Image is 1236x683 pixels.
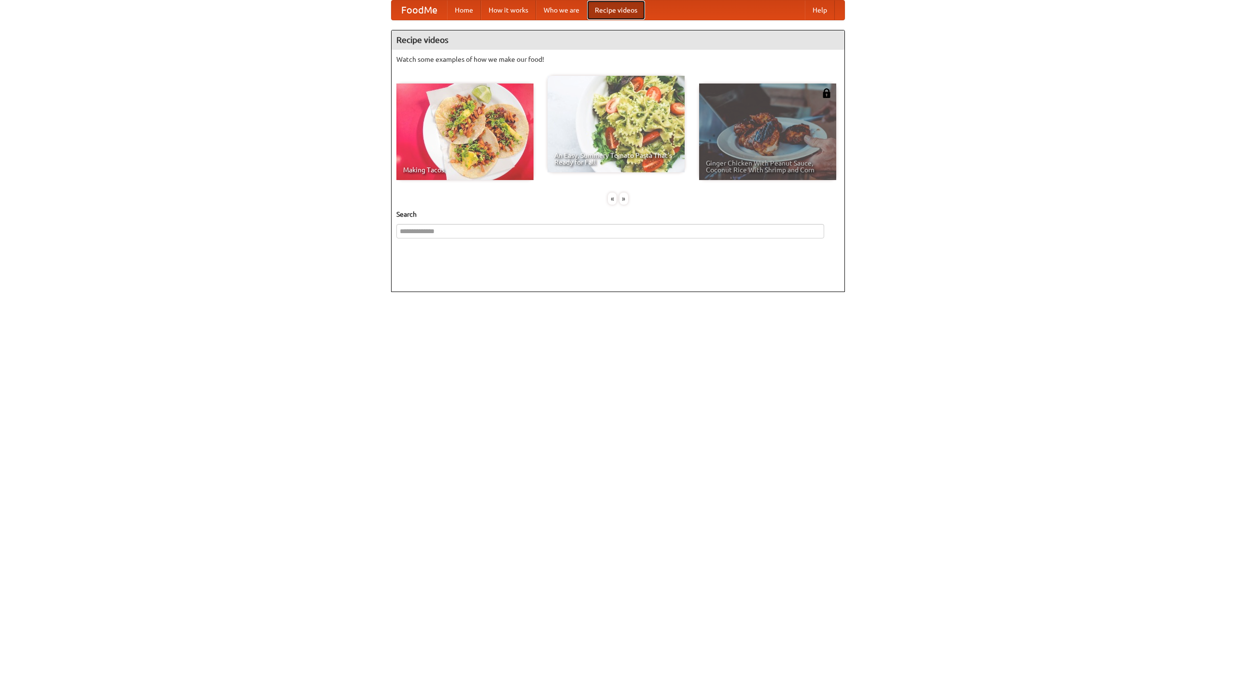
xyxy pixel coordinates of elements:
a: Who we are [536,0,587,20]
a: How it works [481,0,536,20]
a: FoodMe [392,0,447,20]
a: Home [447,0,481,20]
p: Watch some examples of how we make our food! [396,55,840,64]
h5: Search [396,209,840,219]
span: Making Tacos [403,167,527,173]
a: Making Tacos [396,84,534,180]
span: An Easy, Summery Tomato Pasta That's Ready for Fall [554,152,678,166]
a: Recipe videos [587,0,645,20]
div: « [608,193,617,205]
a: An Easy, Summery Tomato Pasta That's Ready for Fall [548,76,685,172]
h4: Recipe videos [392,30,844,50]
div: » [619,193,628,205]
a: Help [805,0,835,20]
img: 483408.png [822,88,831,98]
